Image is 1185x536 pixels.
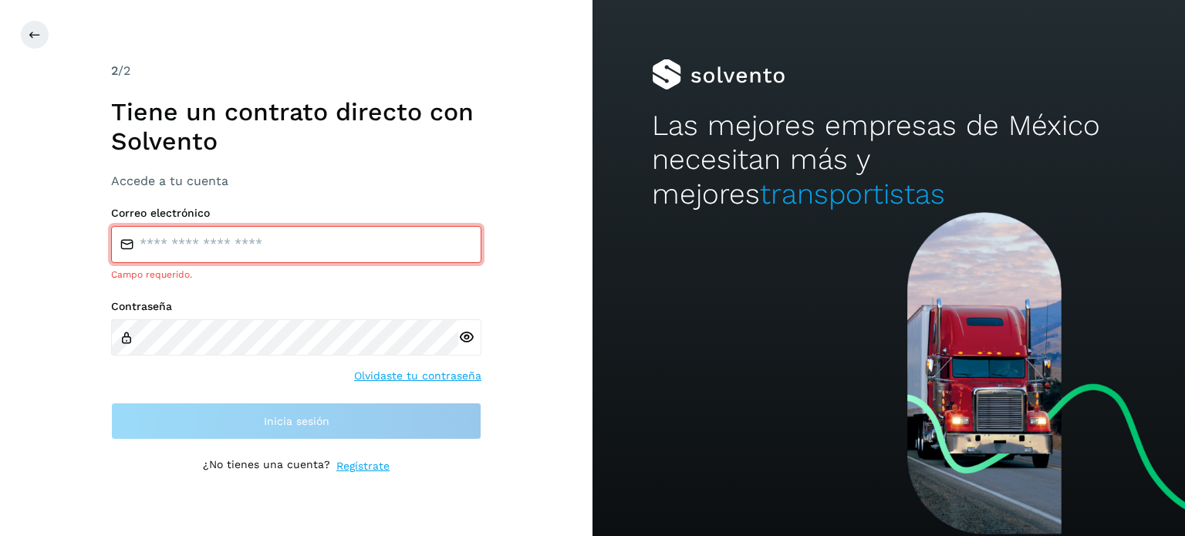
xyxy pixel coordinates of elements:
h1: Tiene un contrato directo con Solvento [111,97,481,157]
h3: Accede a tu cuenta [111,174,481,188]
a: Regístrate [336,458,390,474]
div: Campo requerido. [111,268,481,281]
a: Olvidaste tu contraseña [354,368,481,384]
button: Inicia sesión [111,403,481,440]
span: 2 [111,63,118,78]
h2: Las mejores empresas de México necesitan más y mejores [652,109,1126,211]
label: Correo electrónico [111,207,481,220]
label: Contraseña [111,300,481,313]
div: /2 [111,62,481,80]
span: transportistas [760,177,945,211]
p: ¿No tienes una cuenta? [203,458,330,474]
span: Inicia sesión [264,416,329,426]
